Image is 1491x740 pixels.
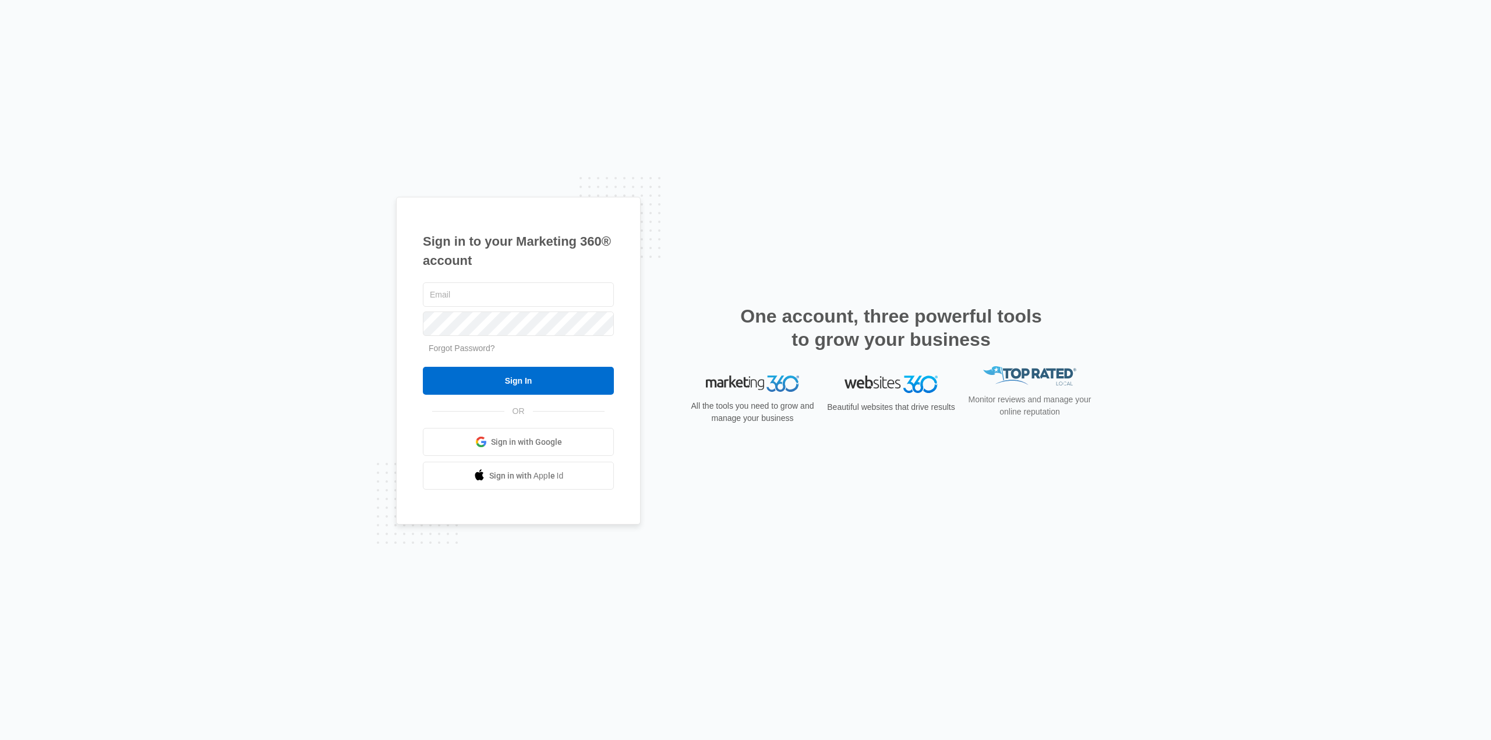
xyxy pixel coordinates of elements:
input: Sign In [423,367,614,395]
img: Top Rated Local [983,376,1076,395]
a: Forgot Password? [429,344,495,353]
span: Sign in with Apple Id [489,470,564,482]
span: OR [504,405,533,417]
h1: Sign in to your Marketing 360® account [423,232,614,270]
img: Marketing 360 [706,376,799,392]
a: Sign in with Apple Id [423,462,614,490]
h2: One account, three powerful tools to grow your business [737,305,1045,351]
p: All the tools you need to grow and manage your business [687,400,818,424]
p: Monitor reviews and manage your online reputation [964,403,1095,427]
span: Sign in with Google [491,436,562,448]
p: Beautiful websites that drive results [826,401,956,413]
img: Websites 360 [845,376,938,392]
input: Email [423,282,614,307]
a: Sign in with Google [423,428,614,456]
